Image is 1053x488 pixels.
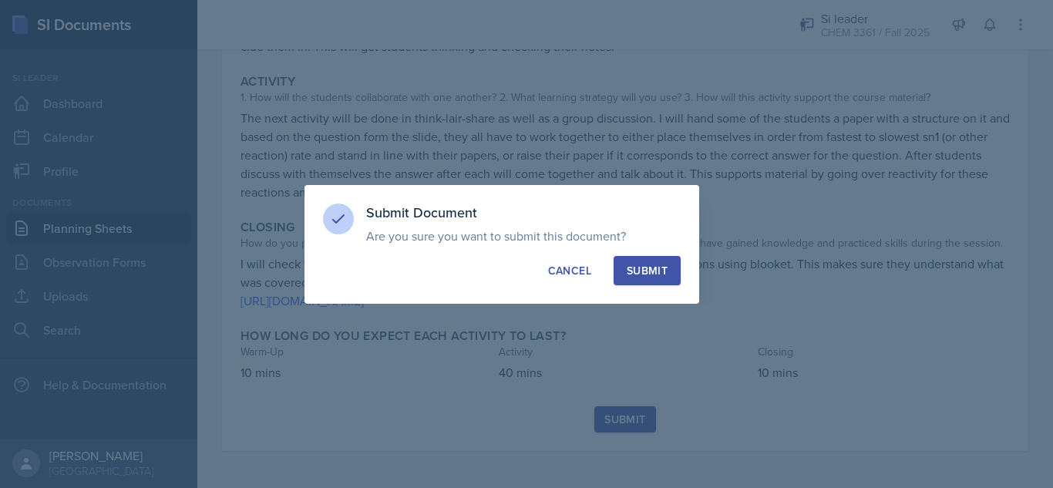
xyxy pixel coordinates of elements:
p: Are you sure you want to submit this document? [366,228,681,244]
div: Cancel [548,263,591,278]
button: Cancel [535,256,604,285]
div: Submit [627,263,668,278]
h3: Submit Document [366,204,681,222]
button: Submit [614,256,681,285]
